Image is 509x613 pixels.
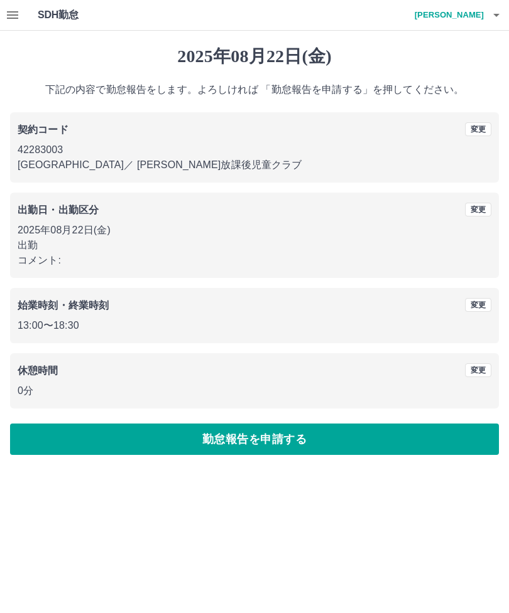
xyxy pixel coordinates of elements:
[10,424,499,455] button: 勤怠報告を申請する
[18,383,491,398] p: 0分
[10,82,499,97] p: 下記の内容で勤怠報告をします。よろしければ 「勤怠報告を申請する」を押してください。
[18,365,58,376] b: 休憩時間
[18,318,491,333] p: 13:00 〜 18:30
[10,46,499,67] h1: 2025年08月22日(金)
[18,142,491,157] p: 42283003
[465,122,491,136] button: 変更
[18,253,491,268] p: コメント:
[18,124,68,135] b: 契約コード
[465,363,491,377] button: 変更
[465,298,491,312] button: 変更
[18,223,491,238] p: 2025年08月22日(金)
[18,157,491,173] p: [GEOGRAPHIC_DATA] ／ [PERSON_NAME]放課後児童クラブ
[18,205,99,215] b: 出勤日・出勤区分
[465,203,491,216] button: 変更
[18,300,109,311] b: 始業時刻・終業時刻
[18,238,491,253] p: 出勤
